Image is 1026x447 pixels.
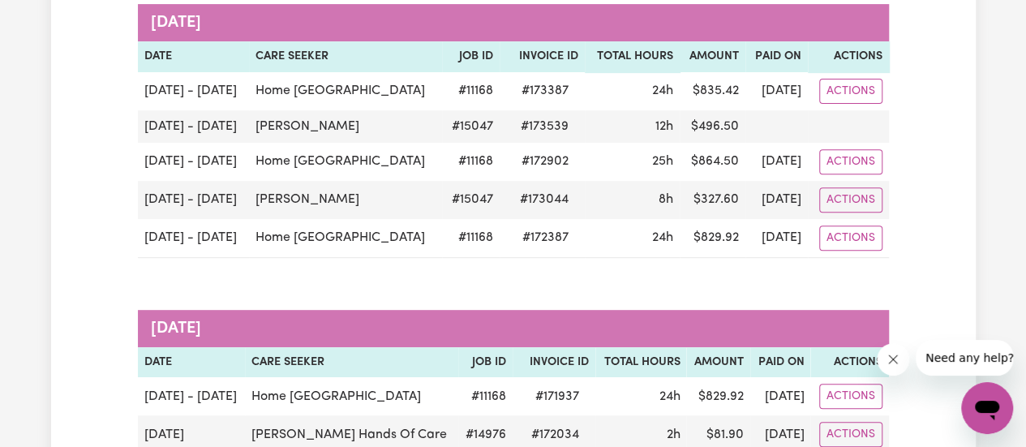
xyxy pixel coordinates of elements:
span: # 171937 [526,387,589,406]
span: # 173044 [510,190,578,209]
td: $ 835.42 [680,72,745,110]
td: [DATE] [745,219,808,258]
td: Home [GEOGRAPHIC_DATA] [249,219,442,258]
caption: [DATE] [138,4,889,41]
th: Total Hours [585,41,679,72]
th: Paid On [750,347,811,378]
td: $ 829.92 [686,377,750,415]
th: Invoice ID [513,347,595,378]
td: # 11168 [458,377,513,415]
th: Paid On [745,41,808,72]
th: Care Seeker [245,347,457,378]
td: Home [GEOGRAPHIC_DATA] [249,72,442,110]
td: # 11168 [442,143,500,181]
span: # 172387 [513,228,578,247]
td: [PERSON_NAME] [249,181,442,219]
td: [DATE] [745,143,808,181]
caption: [DATE] [138,310,889,347]
th: Job ID [442,41,500,72]
iframe: Message from company [916,340,1013,376]
td: # 11168 [442,72,500,110]
th: Actions [808,41,888,72]
th: Job ID [458,347,513,378]
td: [DATE] - [DATE] [138,377,246,415]
button: Actions [819,384,882,409]
td: [DATE] - [DATE] [138,110,249,143]
button: Actions [819,187,882,213]
td: [DATE] - [DATE] [138,72,249,110]
span: # 173539 [511,117,578,136]
th: Invoice ID [500,41,586,72]
td: [DATE] [750,377,811,415]
th: Care Seeker [249,41,442,72]
td: [DATE] [745,72,808,110]
td: $ 496.50 [680,110,745,143]
td: $ 829.92 [680,219,745,258]
td: # 15047 [442,110,500,143]
th: Date [138,41,249,72]
button: Actions [819,79,882,104]
button: Actions [819,149,882,174]
th: Total Hours [595,347,686,378]
span: # 172902 [512,152,578,171]
span: 24 hours [652,231,673,244]
th: Date [138,347,246,378]
td: Home [GEOGRAPHIC_DATA] [245,377,457,415]
th: Actions [810,347,888,378]
td: $ 327.60 [680,181,745,219]
iframe: Button to launch messaging window [961,382,1013,434]
span: 8 hours [659,193,673,206]
span: # 173387 [512,81,578,101]
span: 24 hours [652,84,673,97]
td: Home [GEOGRAPHIC_DATA] [249,143,442,181]
td: [DATE] - [DATE] [138,219,249,258]
span: 24 hours [659,390,680,403]
td: # 11168 [442,219,500,258]
iframe: Close message [877,343,909,376]
span: # 172034 [522,425,589,445]
td: $ 864.50 [680,143,745,181]
th: Amount [680,41,745,72]
button: Actions [819,422,882,447]
td: [DATE] - [DATE] [138,143,249,181]
td: # 15047 [442,181,500,219]
th: Amount [686,347,750,378]
button: Actions [819,226,882,251]
span: Need any help? [10,11,98,24]
td: [DATE] - [DATE] [138,181,249,219]
td: [DATE] [745,181,808,219]
span: 12 hours [655,120,673,133]
span: 2 hours [666,428,680,441]
td: [PERSON_NAME] [249,110,442,143]
span: 25 hours [652,155,673,168]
